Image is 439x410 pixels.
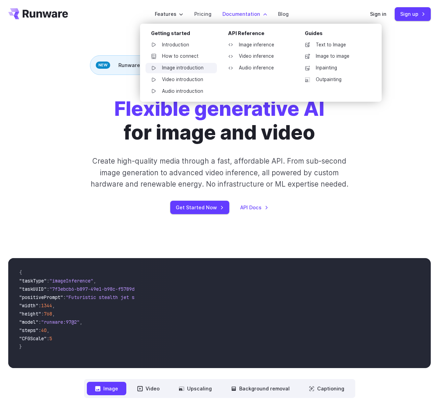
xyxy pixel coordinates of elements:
[19,302,38,309] span: "width"
[52,311,55,317] span: ,
[114,97,324,121] strong: Flexible generative AI
[52,302,55,309] span: ,
[222,51,294,62] a: Video inference
[49,286,154,292] span: "7f3ebcb6-b897-49e1-b98c-f5789d2d40d7"
[41,319,80,325] span: "runware:97@2"
[41,311,44,317] span: :
[222,63,294,73] a: Audio inference
[84,155,355,190] p: Create high-quality media through a fast, affordable API. From sub-second image generation to adv...
[170,201,229,214] a: Get Started Now
[41,302,52,309] span: 1344
[47,286,49,292] span: :
[8,8,68,19] a: Go to /
[223,382,298,395] button: Background removal
[278,10,289,18] a: Blog
[66,294,316,300] span: "Futuristic stealth jet streaking through a neon-lit cityscape with glowing purple exhaust"
[19,286,47,292] span: "taskUUID"
[19,278,47,284] span: "taskType"
[19,319,38,325] span: "model"
[194,10,211,18] a: Pricing
[47,335,49,342] span: :
[80,319,82,325] span: ,
[19,327,38,333] span: "steps"
[41,327,47,333] span: 40
[395,7,431,21] a: Sign up
[228,29,294,40] div: API Reference
[129,382,168,395] button: Video
[19,294,63,300] span: "positivePrompt"
[19,269,22,276] span: {
[222,10,267,18] label: Documentation
[47,327,49,333] span: ,
[38,302,41,309] span: :
[299,40,371,50] a: Text to Image
[222,40,294,50] a: Image inference
[49,278,93,284] span: "imageInference"
[87,382,126,395] button: Image
[146,63,217,73] a: Image introduction
[155,10,183,18] label: Features
[171,382,220,395] button: Upscaling
[305,29,371,40] div: Guides
[301,382,353,395] button: Captioning
[146,51,217,62] a: How to connect
[299,75,371,85] a: Outpainting
[240,203,268,211] a: API Docs
[38,327,41,333] span: :
[114,97,324,144] h1: for image and video
[90,55,349,75] div: Runware raises $13M seed funding led by Insight Partners
[299,63,371,73] a: Inpainting
[47,278,49,284] span: :
[49,335,52,342] span: 5
[19,344,22,350] span: }
[146,86,217,97] a: Audio introduction
[38,319,41,325] span: :
[19,311,41,317] span: "height"
[44,311,52,317] span: 768
[19,335,47,342] span: "CFGScale"
[370,10,386,18] a: Sign in
[93,278,96,284] span: ,
[151,29,217,40] div: Getting started
[63,294,66,300] span: :
[146,75,217,85] a: Video introduction
[146,40,217,50] a: Introduction
[299,51,371,62] a: Image to image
